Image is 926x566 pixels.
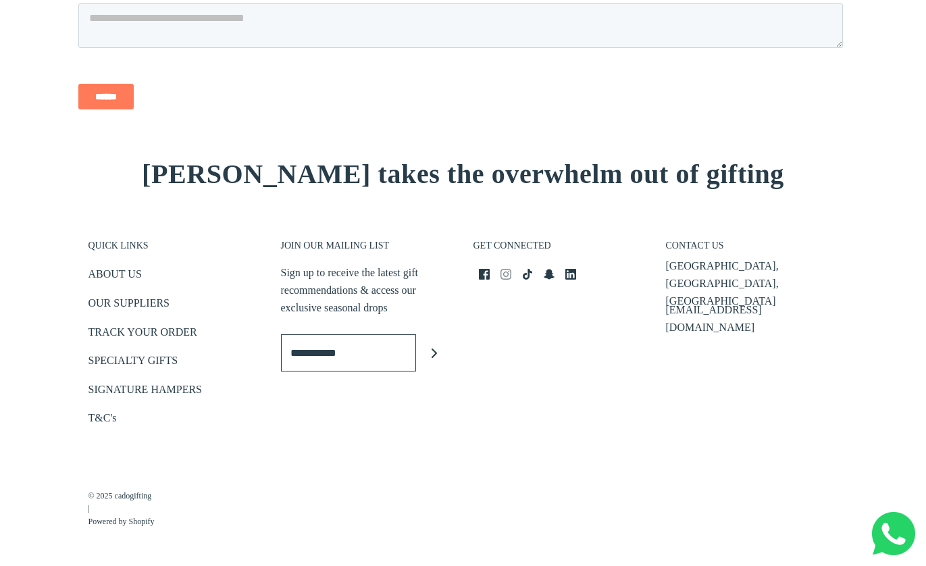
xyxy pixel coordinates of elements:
a: SPECIALTY GIFTS [88,352,178,374]
a: © 2025 cadogifting [88,490,155,503]
a: T&C's [88,409,117,432]
a: Powered by Shopify [88,515,155,528]
h3: GET CONNECTED [473,240,646,259]
a: SIGNATURE HAMPERS [88,381,202,403]
span: Last name [385,1,429,12]
p: [GEOGRAPHIC_DATA], [GEOGRAPHIC_DATA], [GEOGRAPHIC_DATA] [666,257,838,309]
a: TRACK YOUR ORDER [88,324,197,346]
h3: CONTACT US [666,240,838,259]
button: Join [416,334,453,371]
input: Enter email [281,334,416,371]
h3: JOIN OUR MAILING LIST [281,240,453,259]
p: Sign up to receive the latest gift recommendations & access our exclusive seasonal drops [281,264,453,316]
a: ABOUT US [88,265,142,288]
p: [EMAIL_ADDRESS][DOMAIN_NAME] [666,301,838,336]
span: Number of gifts [385,112,449,123]
span: Company name [385,57,452,68]
a: OUR SUPPLIERS [88,294,170,317]
img: Whatsapp [872,512,915,555]
span: [PERSON_NAME] takes the overwhelm out of gifting [142,159,784,189]
h3: QUICK LINKS [88,240,261,259]
p: | [88,476,155,529]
